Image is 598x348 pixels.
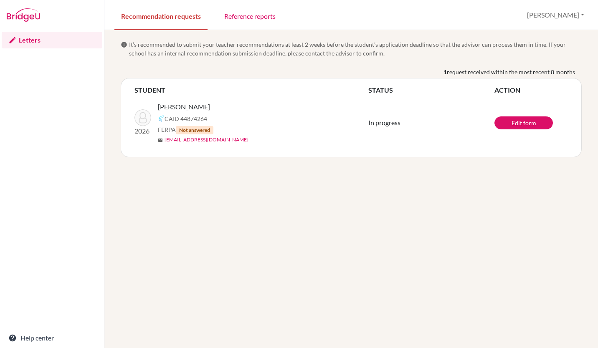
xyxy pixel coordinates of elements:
[494,116,553,129] a: Edit form
[443,68,447,76] b: 1
[129,40,582,58] span: It’s recommended to submit your teacher recommendations at least 2 weeks before the student’s app...
[447,68,575,76] span: request received within the most recent 8 months
[158,138,163,143] span: mail
[158,115,165,122] img: Common App logo
[368,119,400,126] span: In progress
[134,109,151,126] img: Craft, Robert
[121,41,127,48] span: info
[7,8,40,22] img: Bridge-U
[523,7,588,23] button: [PERSON_NAME]
[114,1,208,30] a: Recommendation requests
[134,85,368,95] th: STUDENT
[218,1,282,30] a: Reference reports
[494,85,568,95] th: ACTION
[2,32,102,48] a: Letters
[165,114,207,123] span: CAID 44874264
[2,330,102,346] a: Help center
[176,126,213,134] span: Not answered
[158,102,210,112] span: [PERSON_NAME]
[368,85,494,95] th: STATUS
[158,125,213,134] span: FERPA
[134,126,151,136] p: 2026
[165,136,248,144] a: [EMAIL_ADDRESS][DOMAIN_NAME]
